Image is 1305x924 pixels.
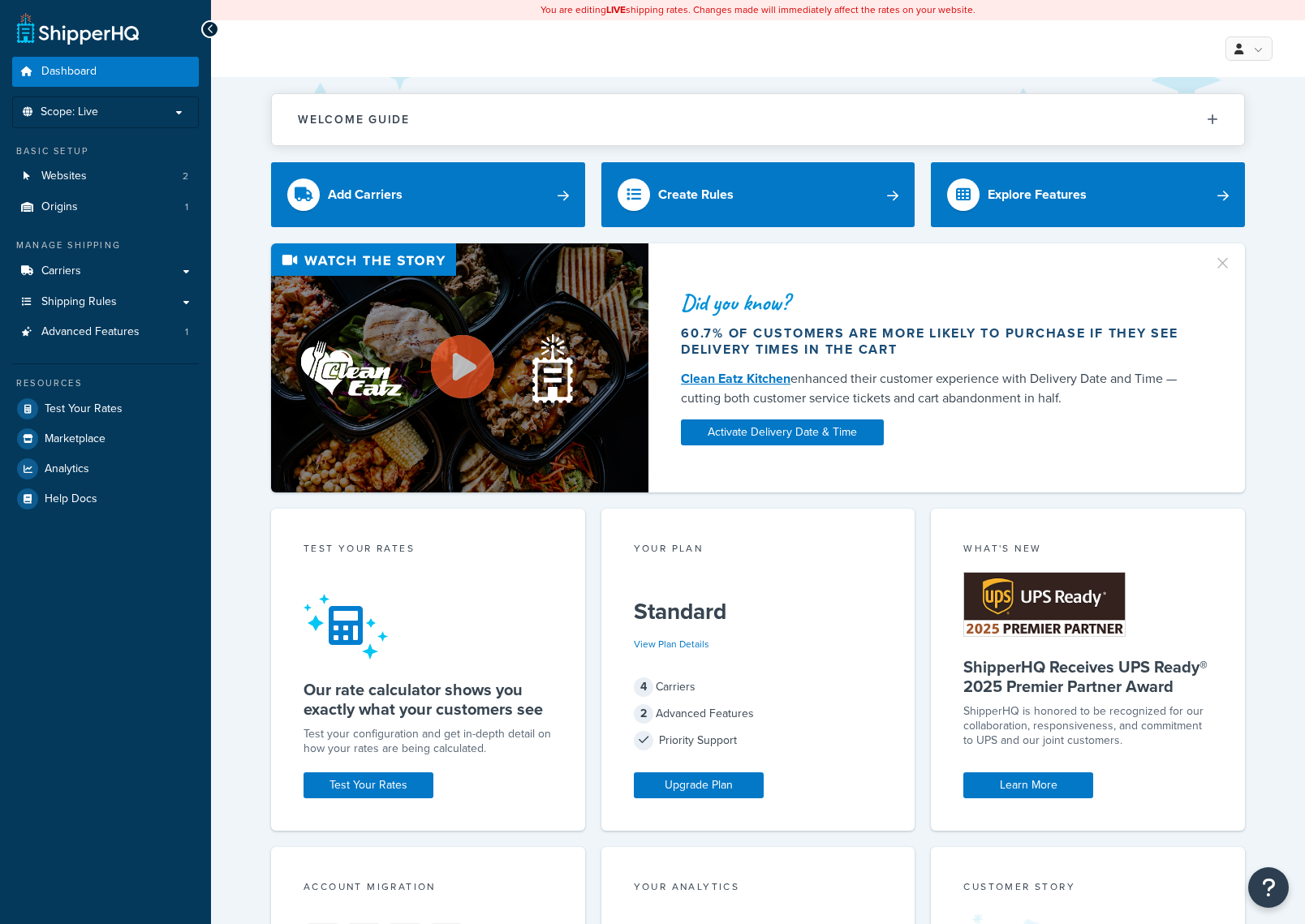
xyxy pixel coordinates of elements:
[304,680,553,719] h5: Our rate calculator shows you exactly what your customers see
[41,200,78,214] span: Origins
[304,727,553,756] div: Test your configuration and get in-depth detail on how your rates are being calculated.
[45,462,89,476] span: Analytics
[12,192,199,222] li: Origins
[271,162,585,227] a: Add Carriers
[12,161,199,191] li: Websites
[41,295,117,309] span: Shipping Rules
[12,144,199,158] div: Basic Setup
[601,162,915,227] a: Create Rules
[634,772,764,798] a: Upgrade Plan
[963,772,1093,798] a: Learn More
[12,454,199,483] a: Analytics
[606,2,626,17] b: LIVE
[12,256,199,286] a: Carriers
[298,114,410,126] h2: Welcome Guide
[681,419,884,445] a: Activate Delivery Date & Time
[12,424,199,453] a: Marketplace
[1248,867,1289,908] button: Open Resource Center
[963,879,1212,898] div: Customer Story
[12,394,199,423] a: Test Your Rates
[41,105,98,119] span: Scope: Live
[681,369,1194,408] div: enhanced their customer experience with Delivery Date and Time — cutting both customer service ti...
[634,637,709,651] a: View Plan Details
[45,432,106,446] span: Marketplace
[304,541,553,560] div: Test your rates
[963,541,1212,560] div: What's New
[963,704,1212,748] p: ShipperHQ is honored to be recognized for our collaboration, responsiveness, and commitment to UP...
[45,402,123,416] span: Test Your Rates
[634,703,883,725] div: Advanced Features
[634,879,883,898] div: Your Analytics
[12,317,199,347] li: Advanced Features
[183,170,188,183] span: 2
[185,200,188,214] span: 1
[271,243,648,492] img: Video thumbnail
[41,65,97,79] span: Dashboard
[634,704,653,724] span: 2
[634,729,883,752] div: Priority Support
[45,492,97,506] span: Help Docs
[12,57,199,87] a: Dashboard
[304,879,553,898] div: Account Migration
[41,325,140,339] span: Advanced Features
[12,192,199,222] a: Origins1
[988,183,1087,206] div: Explore Features
[12,287,199,317] a: Shipping Rules
[185,325,188,339] span: 1
[12,484,199,514] a: Help Docs
[681,291,1194,314] div: Did you know?
[272,94,1244,145] button: Welcome Guide
[931,162,1245,227] a: Explore Features
[304,772,433,798] a: Test Your Rates
[12,317,199,347] a: Advanced Features1
[963,657,1212,696] h5: ShipperHQ Receives UPS Ready® 2025 Premier Partner Award
[41,264,81,278] span: Carriers
[634,599,883,625] h5: Standard
[634,677,653,697] span: 4
[12,161,199,191] a: Websites2
[681,369,790,388] a: Clean Eatz Kitchen
[12,239,199,252] div: Manage Shipping
[681,325,1194,358] div: 60.7% of customers are more likely to purchase if they see delivery times in the cart
[634,541,883,560] div: Your Plan
[658,183,734,206] div: Create Rules
[12,376,199,390] div: Resources
[328,183,403,206] div: Add Carriers
[634,676,883,698] div: Carriers
[41,170,87,183] span: Websites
